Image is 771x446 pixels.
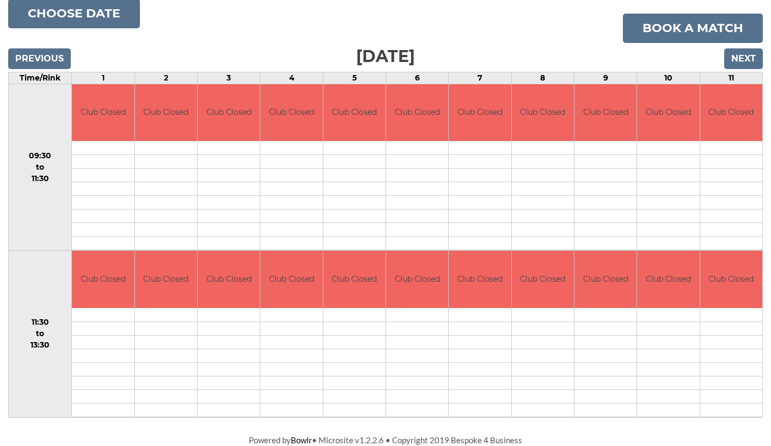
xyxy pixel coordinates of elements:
td: Club Closed [386,84,448,141]
td: Club Closed [637,84,699,141]
td: Club Closed [574,251,637,308]
td: 11:30 to 13:30 [9,251,72,418]
td: Club Closed [449,84,511,141]
td: 2 [134,72,197,84]
td: Club Closed [637,251,699,308]
td: 10 [637,72,700,84]
input: Previous [8,48,71,69]
td: Club Closed [574,84,637,141]
td: Time/Rink [9,72,72,84]
a: Book a match [623,14,763,43]
input: Next [724,48,763,69]
td: Club Closed [198,251,260,308]
td: 4 [260,72,323,84]
td: Club Closed [512,84,574,141]
td: Club Closed [198,84,260,141]
td: Club Closed [135,84,197,141]
td: 9 [574,72,637,84]
td: 5 [323,72,385,84]
td: Club Closed [260,84,322,141]
td: Club Closed [512,251,574,308]
td: Club Closed [72,251,134,308]
td: Club Closed [323,84,385,141]
td: Club Closed [135,251,197,308]
td: Club Closed [386,251,448,308]
td: Club Closed [323,251,385,308]
td: Club Closed [700,84,762,141]
span: Powered by • Microsite v1.2.2.6 • Copyright 2019 Bespoke 4 Business [249,435,522,445]
td: Club Closed [72,84,134,141]
td: Club Closed [449,251,511,308]
td: Club Closed [700,251,762,308]
td: 6 [386,72,449,84]
td: 3 [198,72,260,84]
td: 11 [700,72,762,84]
td: Club Closed [260,251,322,308]
td: 09:30 to 11:30 [9,84,72,251]
a: Bowlr [291,435,312,445]
td: 1 [72,72,134,84]
td: 8 [511,72,574,84]
td: 7 [449,72,511,84]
